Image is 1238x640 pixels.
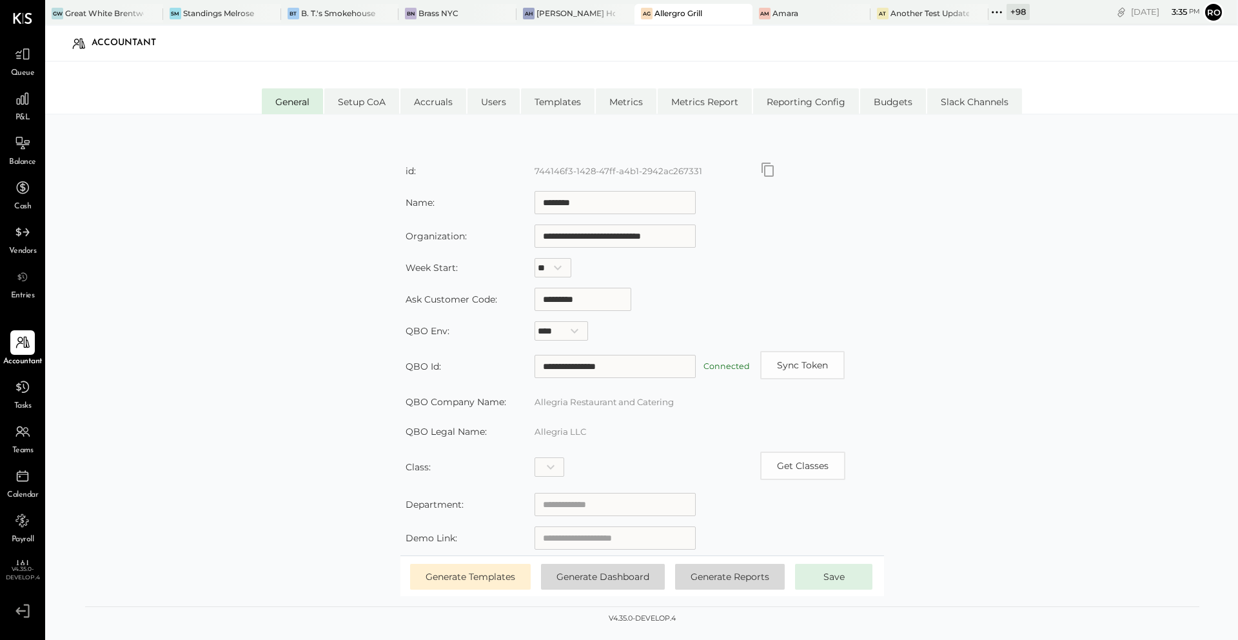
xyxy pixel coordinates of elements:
li: Reporting Config [753,88,859,114]
div: AG [641,8,653,19]
a: Cash [1,175,44,213]
span: Generate Reports [691,571,769,583]
div: [PERSON_NAME] Hoboken [536,8,615,19]
span: Vendors [9,246,37,257]
span: Queue [11,68,35,79]
div: copy link [1115,5,1128,19]
div: + 98 [1007,4,1030,20]
div: Am [759,8,771,19]
label: QBO Company Name: [406,396,506,408]
li: Users [467,88,520,114]
span: Generate Dashboard [556,571,649,583]
li: Slack Channels [927,88,1022,114]
span: Payroll [12,534,34,546]
a: Teams [1,419,44,457]
span: Save [823,571,845,583]
span: Entries [11,290,35,302]
div: Brass NYC [418,8,458,19]
label: QBO Legal Name: [406,426,487,437]
div: GW [52,8,63,19]
div: [DATE] [1131,6,1200,18]
button: Save [795,564,872,590]
label: Department: [406,499,464,510]
span: Balance [9,157,36,168]
span: Accountant [3,356,43,368]
div: Allergro Grill [654,8,702,19]
label: Connected [703,361,750,371]
a: Tasks [1,375,44,412]
label: Organization: [406,230,467,242]
li: Setup CoA [324,88,399,114]
label: Demo Link: [406,532,457,544]
a: Calendar [1,464,44,501]
span: Cash [14,201,31,213]
a: P&L [1,86,44,124]
div: AH [523,8,535,19]
div: B. T.'s Smokehouse [301,8,375,19]
button: Generate Templates [410,564,531,590]
div: Accountant [92,33,169,54]
label: Week Start: [406,262,458,274]
li: Templates [521,88,594,114]
a: Queue [1,42,44,79]
label: QBO Env: [406,325,449,337]
li: Accruals [400,88,466,114]
div: SM [170,8,181,19]
a: Entries [1,265,44,302]
label: Class: [406,461,431,473]
button: Generate Reports [675,564,785,590]
a: Balance [1,131,44,168]
div: AT [877,8,889,19]
div: Great White Brentwood [65,8,144,19]
a: Payroll [1,508,44,546]
div: Amara [772,8,798,19]
span: Teams [12,445,34,457]
label: Name: [406,197,435,208]
span: Generate Templates [426,571,515,583]
label: QBO Id: [406,361,441,372]
label: Allegria LLC [535,426,586,437]
label: Ask Customer Code: [406,294,497,305]
span: Calendar [7,490,38,501]
a: Vendors [1,220,44,257]
div: Standings Melrose [183,8,254,19]
button: Copy id [760,452,845,480]
div: Another Test Updated [890,8,969,19]
li: Budgets [860,88,926,114]
button: Copy id [760,162,776,177]
div: BN [405,8,417,19]
button: Ro [1203,2,1224,23]
span: Tasks [14,401,32,412]
li: Metrics [596,88,656,114]
span: P&L [15,112,30,124]
button: Sync Token [760,351,845,379]
div: BT [288,8,299,19]
button: Generate Dashboard [541,564,665,590]
label: id: [406,165,416,177]
li: Metrics Report [658,88,752,114]
a: Accountant [1,330,44,368]
div: v 4.35.0-develop.4 [609,614,676,624]
label: Allegria Restaurant and Catering [535,397,674,407]
label: 744146f3-1428-47ff-a4b1-2942ac267331 [535,166,702,176]
li: General [262,88,323,114]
